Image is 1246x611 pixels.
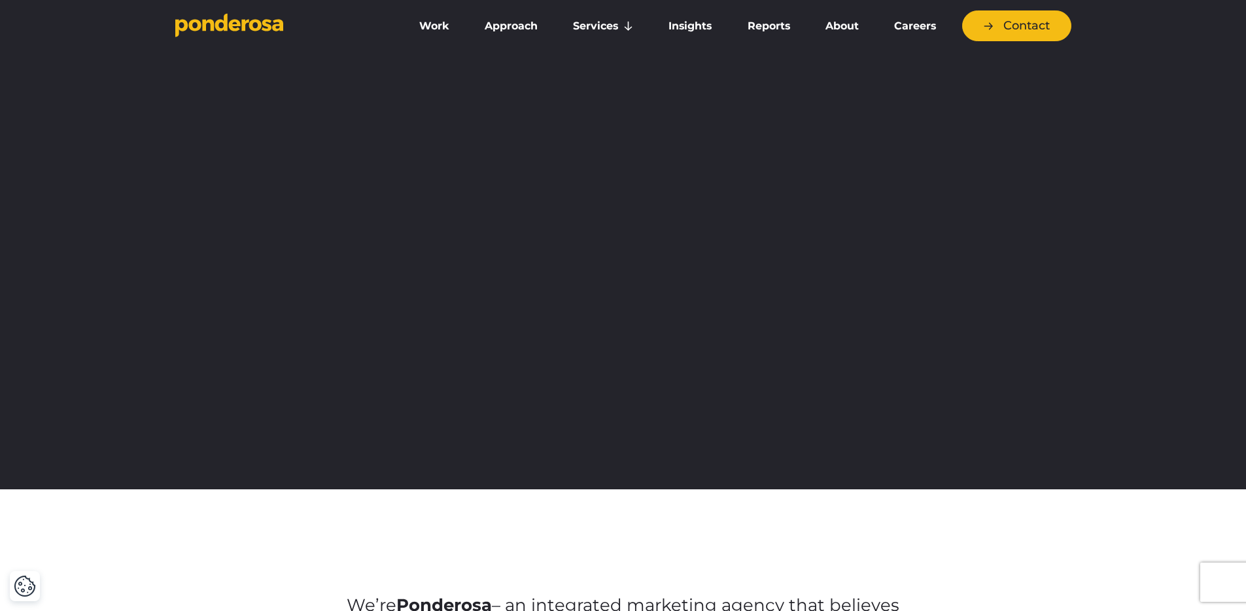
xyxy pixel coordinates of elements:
[810,12,874,40] a: About
[879,12,951,40] a: Careers
[962,10,1071,41] a: Contact
[175,13,385,39] a: Go to homepage
[404,12,464,40] a: Work
[14,575,36,597] img: Revisit consent button
[653,12,727,40] a: Insights
[558,12,648,40] a: Services
[470,12,553,40] a: Approach
[14,575,36,597] button: Cookie Settings
[733,12,805,40] a: Reports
